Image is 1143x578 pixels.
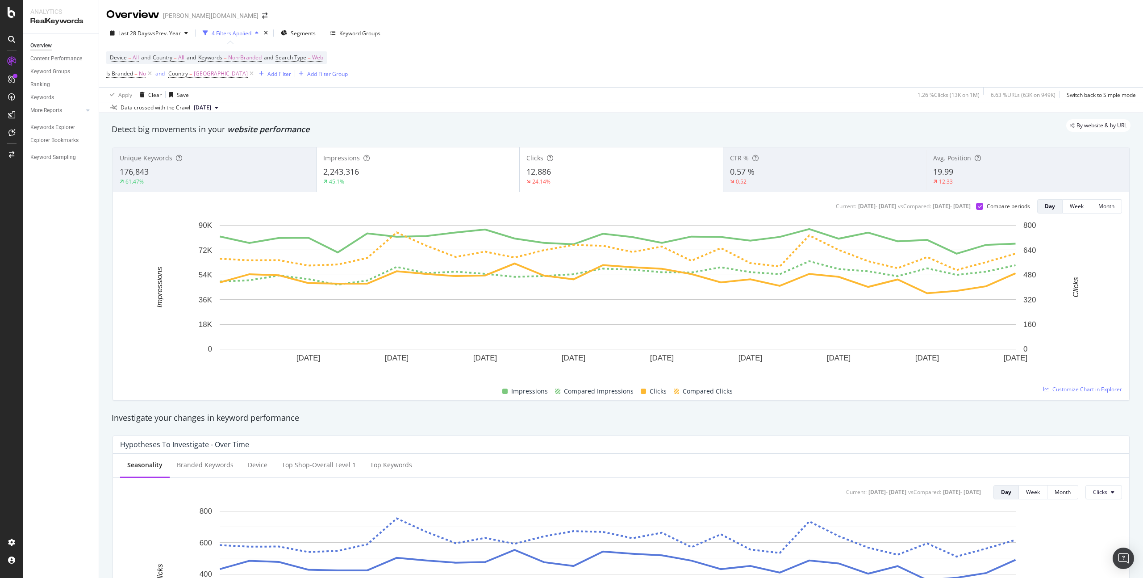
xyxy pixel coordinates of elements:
text: 0 [1023,345,1027,353]
span: = [134,70,138,77]
div: 6.63 % URLs ( 63K on 949K ) [991,91,1055,99]
text: [DATE] [650,354,674,362]
text: 90K [199,221,213,230]
div: 24.14% [532,178,551,185]
text: [DATE] [738,354,763,362]
span: Customize Chart in Explorer [1052,385,1122,393]
div: vs Compared : [898,202,931,210]
span: Compared Clicks [683,386,733,397]
span: By website & by URL [1076,123,1127,128]
span: Non-Branded [228,51,262,64]
span: Clicks [650,386,667,397]
div: Top Shop-Overall Level 1 [282,461,356,469]
div: Month [1098,202,1114,210]
span: Device [110,54,127,61]
div: RealKeywords [30,16,92,26]
span: and [187,54,196,61]
div: 1.26 % Clicks ( 13K on 1M ) [918,91,980,99]
div: Overview [30,41,52,50]
span: 176,843 [120,166,149,177]
text: 480 [1023,271,1036,279]
text: 800 [1023,221,1036,230]
div: 45.1% [329,178,344,185]
span: Is Branded [106,70,133,77]
div: More Reports [30,106,62,115]
text: 72K [199,246,213,255]
button: Apply [106,88,132,102]
button: Clicks [1085,485,1122,499]
div: Hypotheses to Investigate - Over Time [120,440,249,449]
button: 4 Filters Applied [199,26,262,40]
div: Seasonality [127,461,163,469]
button: Month [1091,199,1122,214]
button: Save [166,88,189,102]
span: Web [312,51,323,64]
span: = [174,54,177,61]
span: 0.57 % [730,166,755,177]
text: [DATE] [1004,354,1028,362]
div: times [262,29,270,38]
span: 12,886 [526,166,551,177]
button: Day [1037,199,1063,214]
div: Explorer Bookmarks [30,136,79,145]
text: Clicks [1072,277,1080,297]
button: Month [1047,485,1078,499]
button: Add Filter [255,68,291,79]
div: Keyword Groups [339,29,380,37]
span: Segments [291,29,316,37]
span: vs Prev. Year [150,29,181,37]
span: and [141,54,150,61]
a: Overview [30,41,92,50]
button: Last 28 DaysvsPrev. Year [106,26,192,40]
text: Impressions [155,267,164,308]
text: [DATE] [385,354,409,362]
div: Branded Keywords [177,461,234,469]
div: Content Performance [30,54,82,63]
div: Data crossed with the Crawl [121,104,190,112]
button: Clear [136,88,162,102]
text: 160 [1023,320,1036,329]
div: Month [1055,488,1071,496]
a: Explorer Bookmarks [30,136,92,145]
span: CTR % [730,154,749,162]
text: [DATE] [296,354,321,362]
div: Add Filter [267,70,291,78]
button: Week [1063,199,1091,214]
a: Content Performance [30,54,92,63]
a: Keyword Sampling [30,153,92,162]
text: [DATE] [915,354,939,362]
text: [DATE] [473,354,497,362]
a: Keywords [30,93,92,102]
div: Device [248,461,267,469]
div: 0.52 [736,178,747,185]
a: Keywords Explorer [30,123,92,132]
button: Add Filter Group [295,68,348,79]
span: Impressions [323,154,360,162]
div: Save [177,91,189,99]
span: Clicks [1093,488,1107,496]
text: 600 [200,538,212,547]
button: Week [1019,485,1047,499]
div: Investigate your changes in keyword performance [112,412,1130,424]
span: 19.99 [933,166,953,177]
div: Add Filter Group [307,70,348,78]
div: 4 Filters Applied [212,29,251,37]
div: legacy label [1066,119,1130,132]
span: 2,243,316 [323,166,359,177]
a: Keyword Groups [30,67,92,76]
span: All [178,51,184,64]
div: Keyword Sampling [30,153,76,162]
button: [DATE] [190,102,222,113]
div: [DATE] - [DATE] [933,202,971,210]
text: 320 [1023,296,1036,304]
div: Keyword Groups [30,67,70,76]
span: [GEOGRAPHIC_DATA] [194,67,248,80]
text: [DATE] [562,354,586,362]
button: Day [993,485,1019,499]
a: Ranking [30,80,92,89]
span: and [264,54,273,61]
button: and [155,69,165,78]
text: 0 [208,345,212,353]
div: Keywords Explorer [30,123,75,132]
div: and [155,70,165,77]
